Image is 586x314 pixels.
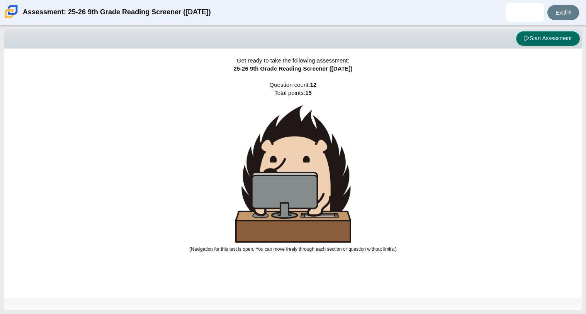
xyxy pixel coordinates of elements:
a: Carmen School of Science & Technology [3,14,19,21]
a: Exit [547,5,579,20]
span: 25-26 9th Grade Reading Screener ([DATE]) [233,65,352,72]
small: (Navigation for this test is open. You can move freely through each section or question without l... [189,246,396,252]
b: 12 [310,81,317,88]
img: ameiah.wolford.9d3ug5 [519,6,531,19]
div: Assessment: 25-26 9th Grade Reading Screener ([DATE]) [23,3,211,22]
span: Question count: Total points: [189,81,396,252]
span: Get ready to take the following assessment: [237,57,349,64]
b: 15 [305,89,312,96]
img: hedgehog-behind-computer-large.png [235,105,351,243]
button: Start Assessment [516,31,580,46]
img: Carmen School of Science & Technology [3,3,19,20]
